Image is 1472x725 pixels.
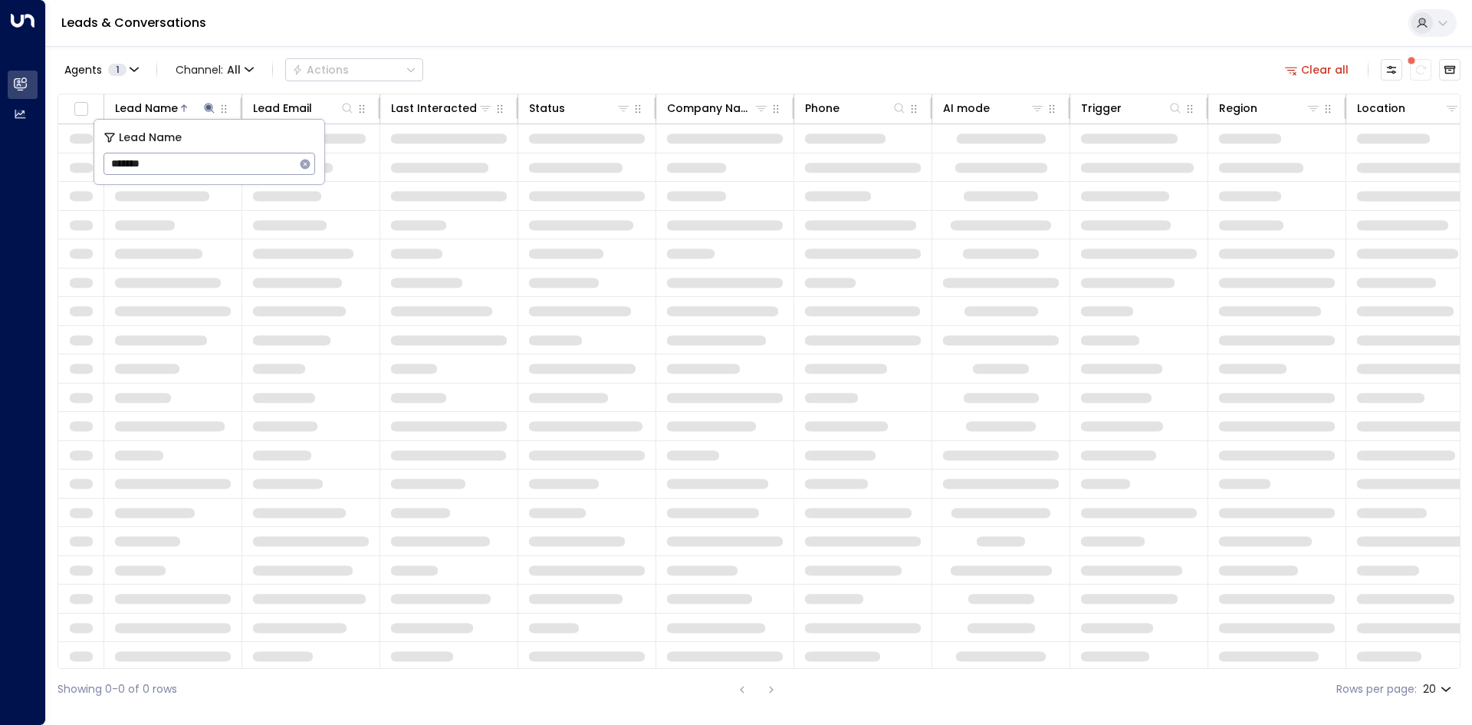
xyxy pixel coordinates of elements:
[119,129,182,147] span: Lead Name
[391,99,493,117] div: Last Interacted
[1439,59,1460,81] button: Archived Leads
[1423,678,1454,700] div: 20
[1381,59,1402,81] button: Customize
[805,99,839,117] div: Phone
[285,58,423,81] div: Button group with a nested menu
[805,99,907,117] div: Phone
[169,59,260,81] span: Channel:
[115,99,178,117] div: Lead Name
[64,64,102,75] span: Agents
[1410,59,1431,81] span: There are new threads available. Refresh the grid to view the latest updates.
[391,99,477,117] div: Last Interacted
[58,59,144,81] button: Agents1
[943,99,1045,117] div: AI mode
[253,99,355,117] div: Lead Email
[667,99,754,117] div: Company Name
[1357,99,1405,117] div: Location
[1081,99,1183,117] div: Trigger
[1336,681,1417,697] label: Rows per page:
[529,99,565,117] div: Status
[285,58,423,81] button: Actions
[732,680,781,699] nav: pagination navigation
[1279,59,1355,81] button: Clear all
[667,99,769,117] div: Company Name
[943,99,990,117] div: AI mode
[253,99,312,117] div: Lead Email
[61,14,206,31] a: Leads & Conversations
[108,64,127,76] span: 1
[292,63,349,77] div: Actions
[1357,99,1460,117] div: Location
[115,99,217,117] div: Lead Name
[1081,99,1122,117] div: Trigger
[169,59,260,81] button: Channel:All
[1219,99,1257,117] div: Region
[227,64,241,76] span: All
[58,681,177,697] div: Showing 0-0 of 0 rows
[1219,99,1321,117] div: Region
[529,99,631,117] div: Status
